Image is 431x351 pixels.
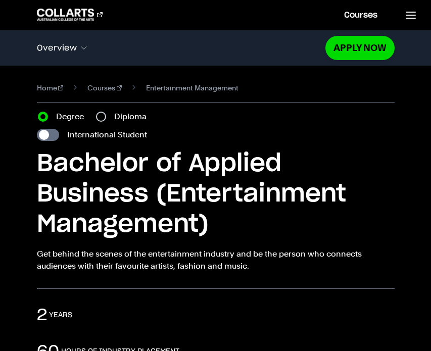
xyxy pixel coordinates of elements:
[325,36,395,60] a: Apply Now
[37,82,64,94] a: Home
[146,82,238,94] span: Entertainment Management
[56,111,90,123] label: Degree
[87,82,122,94] a: Courses
[37,43,77,53] span: Overview
[37,37,325,59] button: Overview
[37,9,103,21] div: Go to homepage
[37,305,47,325] p: 2
[49,310,72,320] h3: years
[37,248,395,272] p: Get behind the scenes of the entertainment industry and be the person who connects audiences with...
[67,129,147,141] label: International Student
[37,149,395,240] h1: Bachelor of Applied Business (Entertainment Management)
[114,111,153,123] label: Diploma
